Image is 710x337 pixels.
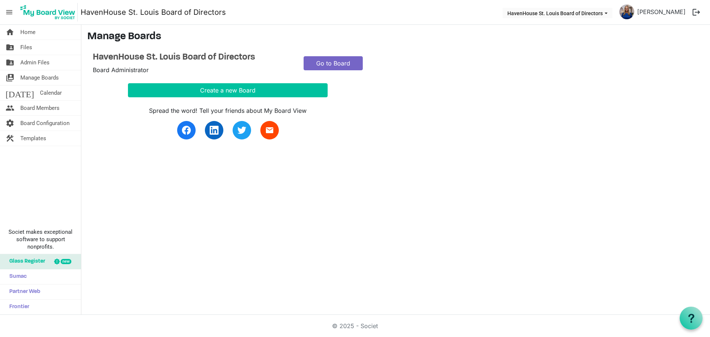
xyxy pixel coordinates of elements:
a: Go to Board [304,56,363,70]
span: Partner Web [6,284,40,299]
span: Home [20,25,35,40]
span: Board Configuration [20,116,70,131]
span: Calendar [40,85,62,100]
span: Glass Register [6,254,45,269]
span: menu [2,5,16,19]
span: switch_account [6,70,14,85]
span: Frontier [6,300,29,314]
a: HavenHouse St. Louis Board of Directors [93,52,293,63]
span: Manage Boards [20,70,59,85]
img: linkedin.svg [210,126,219,135]
span: email [265,126,274,135]
span: [DATE] [6,85,34,100]
span: Admin Files [20,55,50,70]
span: Board Members [20,101,60,115]
span: Board Administrator [93,66,149,74]
div: new [61,259,71,264]
a: HavenHouse St. Louis Board of Directors [81,5,226,20]
button: HavenHouse St. Louis Board of Directors dropdownbutton [503,8,612,18]
span: Societ makes exceptional software to support nonprofits. [3,228,78,250]
span: Sumac [6,269,27,284]
a: email [260,121,279,139]
img: My Board View Logo [18,3,78,21]
span: Templates [20,131,46,146]
span: folder_shared [6,40,14,55]
span: settings [6,116,14,131]
img: X7fOHBMzXN9YXJJd80Whb-C14D2mFbXNKEgTlcaMudwuwrB8aPyMuyyw0vW0wbbi_FzzySYy8K_HE0TIurmG5g_thumb.png [619,4,634,19]
span: Files [20,40,32,55]
div: Spread the word! Tell your friends about My Board View [128,106,328,115]
a: © 2025 - Societ [332,322,378,330]
img: facebook.svg [182,126,191,135]
span: home [6,25,14,40]
a: [PERSON_NAME] [634,4,689,19]
span: people [6,101,14,115]
button: Create a new Board [128,83,328,97]
span: construction [6,131,14,146]
span: folder_shared [6,55,14,70]
h3: Manage Boards [87,31,704,43]
a: My Board View Logo [18,3,81,21]
button: logout [689,4,704,20]
img: twitter.svg [237,126,246,135]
